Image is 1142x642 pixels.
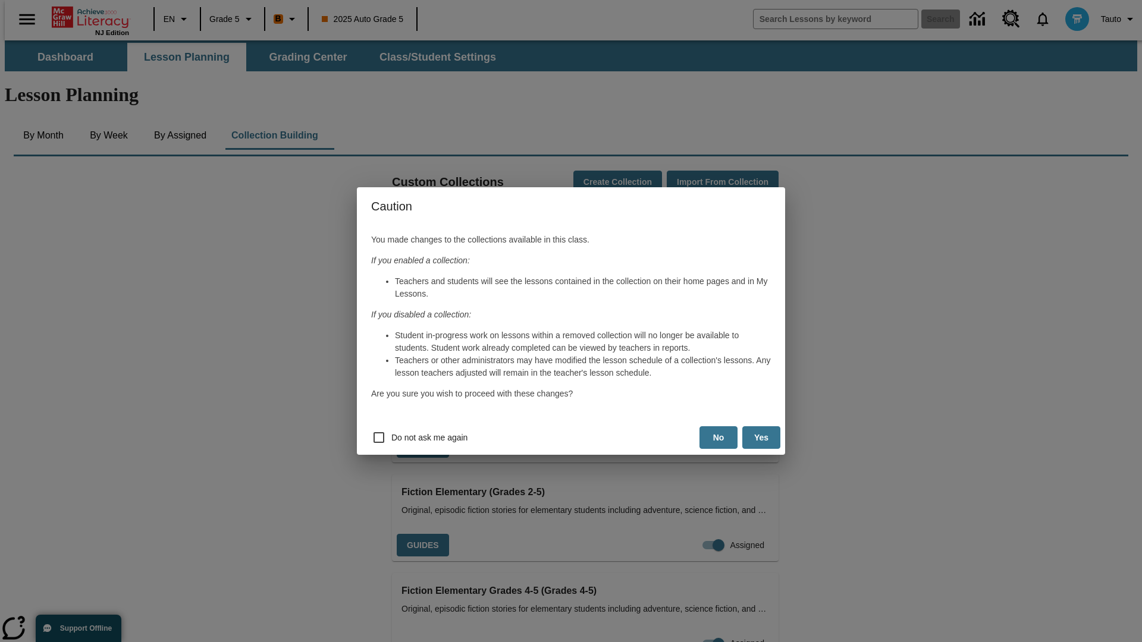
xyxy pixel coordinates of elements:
[371,234,771,246] p: You made changes to the collections available in this class.
[371,310,471,319] em: If you disabled a collection:
[395,354,771,379] li: Teachers or other administrators may have modified the lesson schedule of a collection's lessons....
[371,256,470,265] em: If you enabled a collection:
[699,426,738,449] button: No
[395,275,771,300] li: Teachers and students will see the lessons contained in the collection on their home pages and in...
[395,329,771,354] li: Student in-progress work on lessons within a removed collection will no longer be available to st...
[371,388,771,400] p: Are you sure you wish to proceed with these changes?
[391,432,468,444] span: Do not ask me again
[742,426,780,449] button: Yes
[357,187,785,225] h4: Caution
